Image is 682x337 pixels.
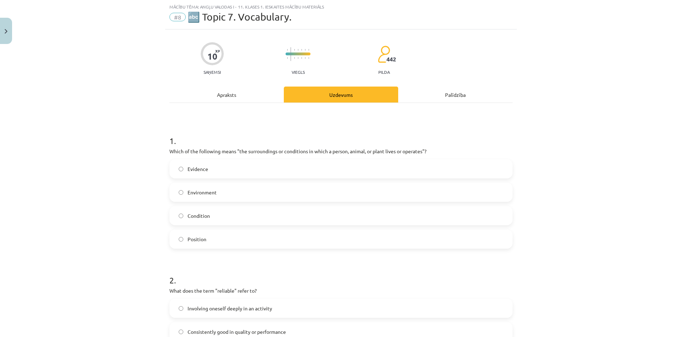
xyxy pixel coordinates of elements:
p: pilda [378,70,390,74]
img: icon-short-line-57e1e144782c952c97e751825c79c345078a6d821885a25fce030b3d8c18986b.svg [294,49,295,51]
img: icon-short-line-57e1e144782c952c97e751825c79c345078a6d821885a25fce030b3d8c18986b.svg [308,49,309,51]
input: Environment [179,190,183,195]
span: 🔤 Topic 7. Vocabulary. [188,11,292,23]
span: XP [215,49,220,53]
h1: 2 . [169,263,513,285]
img: icon-short-line-57e1e144782c952c97e751825c79c345078a6d821885a25fce030b3d8c18986b.svg [308,57,309,59]
div: Uzdevums [284,87,398,103]
input: Involving oneself deeply in an activity [179,306,183,311]
p: Saņemsi [201,70,224,74]
span: Evidence [188,165,208,173]
div: Palīdzība [398,87,513,103]
p: Which of the following means "the surroundings or conditions in which a person, animal, or plant ... [169,148,513,155]
img: icon-short-line-57e1e144782c952c97e751825c79c345078a6d821885a25fce030b3d8c18986b.svg [301,57,302,59]
input: Evidence [179,167,183,171]
span: #8 [169,13,186,21]
div: Mācību tēma: Angļu valodas i - 11. klases 1. ieskaites mācību materiāls [169,4,513,9]
div: Apraksts [169,87,284,103]
input: Position [179,237,183,242]
span: Consistently good in quality or performance [188,328,286,336]
input: Consistently good in quality or performance [179,330,183,334]
img: students-c634bb4e5e11cddfef0936a35e636f08e4e9abd3cc4e673bd6f9a4125e45ecb1.svg [378,45,390,63]
span: Condition [188,212,210,220]
h1: 1 . [169,123,513,145]
span: Involving oneself deeply in an activity [188,305,272,312]
img: icon-short-line-57e1e144782c952c97e751825c79c345078a6d821885a25fce030b3d8c18986b.svg [287,57,288,59]
span: Environment [188,189,217,196]
span: Position [188,236,206,243]
span: 442 [386,56,396,62]
img: icon-short-line-57e1e144782c952c97e751825c79c345078a6d821885a25fce030b3d8c18986b.svg [287,49,288,51]
img: icon-short-line-57e1e144782c952c97e751825c79c345078a6d821885a25fce030b3d8c18986b.svg [294,57,295,59]
div: 10 [207,51,217,61]
p: What does the term "reliable" refer to? [169,287,513,294]
p: Viegls [292,70,305,74]
img: icon-close-lesson-0947bae3869378f0d4975bcd49f059093ad1ed9edebbc8119c70593378902aed.svg [5,29,7,34]
input: Condition [179,214,183,218]
img: icon-short-line-57e1e144782c952c97e751825c79c345078a6d821885a25fce030b3d8c18986b.svg [301,49,302,51]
